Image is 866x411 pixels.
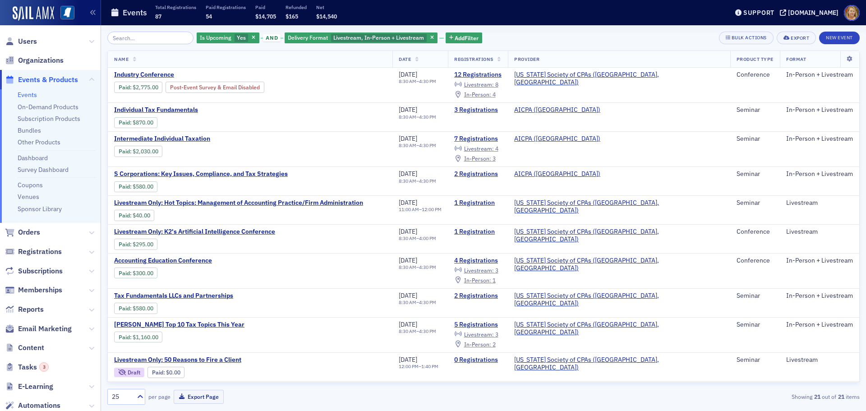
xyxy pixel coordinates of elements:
[166,369,180,376] span: $0.00
[237,34,246,41] span: Yes
[148,393,170,401] label: per page
[786,321,853,329] div: In-Person + Livestream
[114,71,332,79] a: Industry Conference
[133,334,158,341] span: $1,160.00
[514,228,724,244] span: Mississippi Society of CPAs (Ridgeland, MS)
[786,257,853,265] div: In-Person + Livestream
[454,135,502,143] a: 7 Registrations
[495,81,498,88] span: 8
[119,270,130,277] a: Paid
[399,56,411,62] span: Date
[514,321,724,337] a: [US_STATE] Society of CPAs ([GEOGRAPHIC_DATA], [GEOGRAPHIC_DATA])
[166,82,264,92] div: Post-Event Survey
[493,341,496,348] span: 2
[18,285,62,295] span: Memberships
[514,199,724,215] a: [US_STATE] Society of CPAs ([GEOGRAPHIC_DATA], [GEOGRAPHIC_DATA])
[399,78,416,84] time: 8:30 AM
[399,235,416,241] time: 8:30 AM
[399,143,436,148] div: –
[514,56,539,62] span: Provider
[454,145,498,152] a: Livestream: 4
[114,228,275,236] a: Livestream Only: K2's Artificial Intelligence Conference
[780,9,842,16] button: [DOMAIN_NAME]
[719,32,774,44] button: Bulk Actions
[514,228,724,244] a: [US_STATE] Society of CPAs ([GEOGRAPHIC_DATA], [GEOGRAPHIC_DATA])
[112,392,132,402] div: 25
[791,36,809,41] div: Export
[399,236,436,241] div: –
[493,155,496,162] span: 3
[119,183,130,190] a: Paid
[464,277,491,284] span: In-Person :
[18,91,37,99] a: Events
[5,401,60,411] a: Automations
[18,362,49,372] span: Tasks
[5,37,37,46] a: Users
[333,34,424,41] span: Livestream, In-Person + Livestream
[399,363,419,369] time: 12:00 PM
[419,328,436,334] time: 4:30 PM
[786,106,853,114] div: In-Person + Livestream
[54,6,74,21] a: View Homepage
[737,199,774,207] div: Seminar
[399,114,436,120] div: –
[399,79,436,84] div: –
[514,71,724,87] a: [US_STATE] Society of CPAs ([GEOGRAPHIC_DATA], [GEOGRAPHIC_DATA])
[399,320,417,328] span: [DATE]
[114,368,144,377] div: Draft
[786,356,853,364] div: Livestream
[514,170,600,178] span: AICPA (Durham)
[5,266,63,276] a: Subscriptions
[743,9,774,17] div: Support
[454,321,502,329] a: 5 Registrations
[114,321,266,329] span: Surgent's Top 10 Tax Topics This Year
[399,328,416,334] time: 8:30 AM
[454,341,495,348] a: In-Person: 2
[399,291,417,300] span: [DATE]
[119,183,133,190] span: :
[18,115,80,123] a: Subscription Products
[737,135,774,143] div: Seminar
[399,178,436,184] div: –
[114,135,266,143] a: Intermediate Individual Taxation
[60,6,74,20] img: SailAMX
[464,267,494,274] span: Livestream :
[316,4,337,10] p: Net
[147,367,184,378] div: Paid: 0 - $0
[114,239,157,249] div: Paid: 2 - $29500
[819,33,860,41] a: New Event
[399,227,417,236] span: [DATE]
[155,4,196,10] p: Total Registrations
[174,390,224,404] button: Export Page
[18,227,40,237] span: Orders
[399,264,436,270] div: –
[419,299,436,305] time: 4:30 PM
[133,241,153,248] span: $295.00
[514,135,600,143] span: AICPA (Durham)
[5,305,44,314] a: Reports
[514,170,600,178] a: AICPA ([GEOGRAPHIC_DATA])
[114,210,154,221] div: Paid: 1 - $4000
[399,199,417,207] span: [DATE]
[119,241,130,248] a: Paid
[446,32,483,44] button: AddFilter
[18,166,69,174] a: Survey Dashboard
[18,193,39,201] a: Venues
[737,106,774,114] div: Seminar
[454,56,493,62] span: Registrations
[114,303,157,314] div: Paid: 3 - $58000
[5,227,40,237] a: Orders
[152,369,163,376] a: Paid
[786,228,853,236] div: Livestream
[18,181,43,189] a: Coupons
[5,343,44,353] a: Content
[123,7,147,18] h1: Events
[464,155,491,162] span: In-Person :
[399,142,416,148] time: 8:30 AM
[133,183,153,190] span: $580.00
[495,145,498,152] span: 4
[114,71,266,79] span: Industry Conference
[399,114,416,120] time: 8:30 AM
